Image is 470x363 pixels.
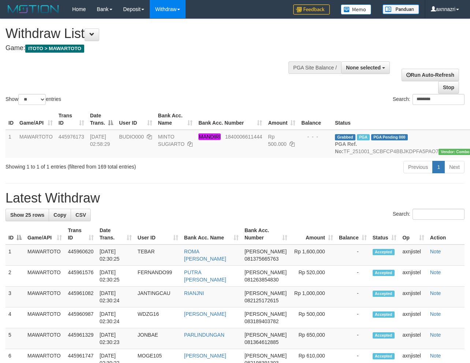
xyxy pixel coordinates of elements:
[25,266,65,287] td: MAWARTOTO
[265,109,298,130] th: Amount: activate to sort column ascending
[430,290,441,296] a: Note
[290,245,336,266] td: Rp 1,600,000
[245,311,287,317] span: [PERSON_NAME]
[5,45,306,52] h4: Game:
[438,81,459,94] a: Stop
[10,212,44,218] span: Show 25 rows
[65,307,96,328] td: 445960987
[135,266,181,287] td: FERNANDO99
[393,94,465,105] label: Search:
[158,134,185,147] a: MINTO SUGIARTO
[5,209,49,221] a: Show 25 rows
[373,270,395,276] span: Accepted
[16,130,56,158] td: MAWARTOTO
[65,245,96,266] td: 445960620
[373,311,395,318] span: Accepted
[5,26,306,41] h1: Withdraw List
[242,224,290,245] th: Bank Acc. Number: activate to sort column ascending
[25,245,65,266] td: MAWARTOTO
[59,134,84,140] span: 445976173
[65,287,96,307] td: 445961082
[298,109,332,130] th: Balance
[135,224,181,245] th: User ID: activate to sort column ascending
[90,134,110,147] span: [DATE] 02:58:29
[290,266,336,287] td: Rp 520,000
[245,298,279,303] span: Copy 082125172615 to clipboard
[5,224,25,245] th: ID: activate to sort column descending
[65,266,96,287] td: 445961576
[97,328,135,349] td: [DATE] 02:30:23
[5,4,61,15] img: MOTION_logo.png
[413,94,465,105] input: Search:
[290,287,336,307] td: Rp 1,000,000
[5,160,190,170] div: Showing 1 to 1 of 1 entries (filtered from 169 total entries)
[245,353,287,359] span: [PERSON_NAME]
[432,161,445,173] a: 1
[116,109,155,130] th: User ID: activate to sort column ascending
[245,249,287,254] span: [PERSON_NAME]
[370,224,400,245] th: Status: activate to sort column ascending
[65,224,96,245] th: Trans ID: activate to sort column ascending
[184,353,226,359] a: [PERSON_NAME]
[135,245,181,266] td: TEBAR
[5,266,25,287] td: 2
[245,318,279,324] span: Copy 083189403782 to clipboard
[135,287,181,307] td: JANTINGCAU
[5,94,61,105] label: Show entries
[399,307,427,328] td: axnjistel
[245,269,287,275] span: [PERSON_NAME]
[245,339,279,345] span: Copy 081364612885 to clipboard
[341,4,372,15] img: Button%20Memo.svg
[335,134,355,140] span: Grabbed
[336,307,370,328] td: -
[5,307,25,328] td: 4
[225,134,262,140] span: Copy 1840006611444 to clipboard
[373,332,395,339] span: Accepted
[293,4,330,15] img: Feedback.jpg
[290,307,336,328] td: Rp 500,000
[97,287,135,307] td: [DATE] 02:30:24
[5,130,16,158] td: 1
[399,328,427,349] td: axnjistel
[135,307,181,328] td: WDZG16
[336,328,370,349] td: -
[5,287,25,307] td: 3
[65,328,96,349] td: 445961329
[288,61,341,74] div: PGA Site Balance /
[18,94,46,105] select: Showentries
[399,245,427,266] td: axnjistel
[97,307,135,328] td: [DATE] 02:30:24
[181,224,242,245] th: Bank Acc. Name: activate to sort column ascending
[373,353,395,359] span: Accepted
[336,245,370,266] td: -
[336,224,370,245] th: Balance: activate to sort column ascending
[75,212,86,218] span: CSV
[25,328,65,349] td: MAWARTOTO
[245,256,279,262] span: Copy 081375665763 to clipboard
[184,311,226,317] a: [PERSON_NAME]
[393,209,465,220] label: Search:
[430,353,441,359] a: Note
[119,134,144,140] span: BUDIO000
[336,266,370,287] td: -
[413,209,465,220] input: Search:
[25,307,65,328] td: MAWARTOTO
[25,45,84,53] span: ITOTO > MAWARTOTO
[97,224,135,245] th: Date Trans.: activate to sort column ascending
[357,134,370,140] span: Marked by axnkaisar
[5,109,16,130] th: ID
[430,332,441,338] a: Note
[336,287,370,307] td: -
[135,328,181,349] td: JONBAE
[71,209,91,221] a: CSV
[184,290,204,296] a: RIANJNI
[341,61,390,74] button: None selected
[290,328,336,349] td: Rp 650,000
[25,287,65,307] td: MAWARTOTO
[97,245,135,266] td: [DATE] 02:30:25
[335,141,357,154] b: PGA Ref. No:
[184,249,226,262] a: ROMA [PERSON_NAME]
[430,269,441,275] a: Note
[245,277,279,283] span: Copy 081263854830 to clipboard
[301,133,329,140] div: - - -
